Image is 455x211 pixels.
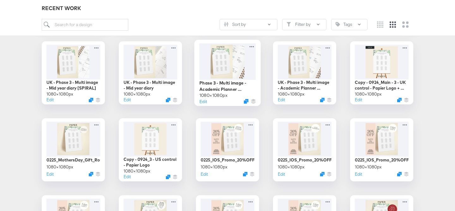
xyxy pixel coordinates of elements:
button: Edit [278,97,285,103]
div: 0225_MothersDay_Gift_Roundel [46,157,100,163]
div: UK - Phase 3 - Multi image - Mid year diary [SPIRAL]1080×1080pxEditDuplicate [42,41,105,104]
svg: Medium grid [390,21,396,28]
div: Phase 3 - Multi image - Academic Planner [SPIRAL] [199,80,256,92]
div: UK - Phase 3 - Multi image - Mid year diary [124,79,177,91]
div: Copy - 0924_Main - 3 - UK control - Papier Logo + Price £1080×1080pxEditDuplicate [350,41,413,104]
div: Copy - 0924_Main - 3 - UK control - Papier Logo + Price £ [355,79,409,91]
button: Edit [46,171,54,177]
svg: Duplicate [397,172,402,176]
div: 1080 × 1080 px [355,164,382,170]
div: Phase 3 - Multi image - Academic Planner [SPIRAL]1080×1080pxEditDuplicate [194,40,261,106]
div: 1080 × 1080 px [278,164,305,170]
div: 1080 × 1080 px [46,91,73,97]
div: 0225_IOS_Promo_20%OFF_SaveTheDates_Roundel_EndsToday [201,157,254,163]
svg: Duplicate [89,98,93,102]
svg: Small grid [377,21,383,28]
svg: Large grid [402,21,409,28]
svg: Filter [287,22,291,26]
div: 0225_IOS_Promo_20%OFF_SaveTheDates_Roundel_EndsToday1080×1080pxEditDuplicate [196,118,259,181]
svg: Duplicate [397,98,402,102]
input: Search for a design [42,19,128,31]
div: 1080 × 1080 px [355,91,382,97]
div: 0225_IOS_Promo_20%OFF_SaveTheDates_Roundel_EndsTomorrow [278,157,331,163]
div: 0225_MothersDay_Gift_Roundel1080×1080pxEditDuplicate [42,118,105,181]
svg: Duplicate [166,98,170,102]
svg: Duplicate [244,99,248,104]
svg: Duplicate [166,175,170,179]
svg: Sliders [224,22,228,26]
svg: Tag [336,22,340,26]
button: TagTags [331,19,367,30]
svg: Duplicate [320,172,325,176]
div: UK - Phase 3 - Multi image - Mid year diary1080×1080pxEditDuplicate [119,41,182,104]
div: RECENT WORK [42,5,413,12]
div: 0225_IOS_Promo_20%OFF_SaveTheDates_Roundel_EndsTomorrow1080×1080pxEditDuplicate [273,118,336,181]
button: Edit [199,98,207,104]
svg: Duplicate [320,98,325,102]
div: 1080 × 1080 px [278,91,305,97]
svg: Duplicate [89,172,93,176]
button: Edit [355,97,362,103]
div: 0225_IOS_Promo_20%OFF_SaveTheDates_Roundel_2DaysLeft1080×1080pxEditDuplicate [350,118,413,181]
div: UK - Phase 3 - Multi image - Academic Planner [SPIRAL]1080×1080pxEditDuplicate [273,41,336,104]
div: Copy - 0924_3 - US control - Papier Logo [124,156,177,168]
div: 1080 × 1080 px [124,168,150,174]
button: Edit [201,171,208,177]
button: FilterFilter by [282,19,326,30]
svg: Duplicate [243,172,247,176]
div: 0225_IOS_Promo_20%OFF_SaveTheDates_Roundel_2DaysLeft [355,157,409,163]
button: Edit [124,97,131,103]
div: Copy - 0924_3 - US control - Papier Logo1080×1080pxEditDuplicate [119,118,182,181]
button: Edit [124,174,131,180]
div: 1080 × 1080 px [199,92,227,98]
div: 1080 × 1080 px [124,91,150,97]
button: Edit [278,171,285,177]
div: UK - Phase 3 - Multi image - Academic Planner [SPIRAL] [278,79,331,91]
button: SlidersSort by [220,19,277,30]
button: Edit [46,97,54,103]
div: 1080 × 1080 px [201,164,227,170]
button: Edit [355,171,362,177]
div: UK - Phase 3 - Multi image - Mid year diary [SPIRAL] [46,79,100,91]
div: 1080 × 1080 px [46,164,73,170]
